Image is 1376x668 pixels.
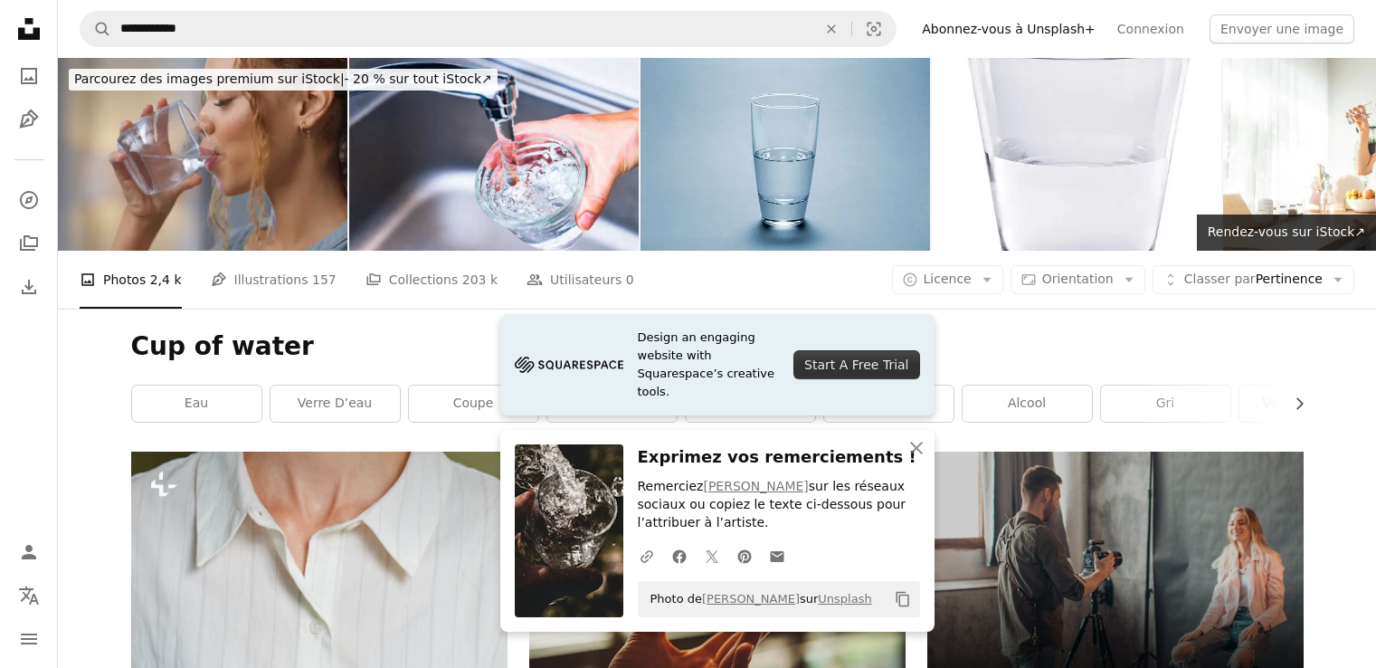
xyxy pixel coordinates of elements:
a: Historique de téléchargement [11,269,47,305]
img: D’autres rapports de presse sur la détection de PFAS dans l’eau du robinet [349,58,639,251]
h3: Exprimez vos remerciements ! [638,444,920,471]
span: Licence [924,272,972,286]
a: Unsplash [818,592,871,606]
form: Rechercher des visuels sur tout le site [80,11,897,47]
a: Photos [11,58,47,94]
button: Licence [892,265,1003,294]
a: Illustrations 157 [211,251,337,309]
span: Orientation [1042,272,1114,286]
p: Remerciez sur les réseaux sociaux ou copiez le texte ci-dessous pour l’attribuer à l’artiste. [638,478,920,532]
button: Orientation [1011,265,1145,294]
img: Verre à moitié plein [932,58,1221,251]
a: Design an engaging website with Squarespace’s creative tools.Start A Free Trial [500,314,935,415]
a: Rendez-vous sur iStock↗ [1197,215,1376,251]
a: Connexion [1106,14,1195,43]
button: faire défiler la liste vers la droite [1283,386,1304,422]
span: Rendez-vous sur iStock ↗ [1208,224,1365,239]
img: file-1705255347840-230a6ab5bca9image [515,351,623,378]
span: Photo de sur [641,585,872,614]
button: Menu [11,621,47,657]
a: Illustrations [11,101,47,138]
span: Design an engaging website with Squarespace’s creative tools. [638,329,780,401]
button: Classer parPertinence [1153,265,1354,294]
a: Partagez-leTwitter [696,538,728,574]
a: Abonnez-vous à Unsplash+ [911,14,1106,43]
button: Envoyer une image [1210,14,1354,43]
a: Partager par mail [761,538,793,574]
button: Copier dans le presse-papier [887,584,918,615]
a: Utilisateurs 0 [527,251,634,309]
a: verre d’eau [270,386,400,422]
button: Recherche de visuels [852,12,896,46]
img: Gros plan d’une femme buvant un verre d’eau pour l’hydratation, la soif et la santé chez elle. Fi... [58,58,347,251]
a: Connexion / S’inscrire [11,534,47,570]
span: Classer par [1184,272,1256,286]
a: Collections [11,225,47,262]
div: Start A Free Trial [793,350,919,379]
a: Parcourez des images premium sur iStock|- 20 % sur tout iStock↗ [58,58,508,101]
button: Langue [11,577,47,614]
span: 203 k [462,270,498,290]
a: verre à bière [1239,386,1369,422]
a: [PERSON_NAME] [703,479,808,493]
a: alcool [963,386,1092,422]
a: Partagez-lePinterest [728,538,761,574]
a: Eau [132,386,261,422]
a: Collections 203 k [365,251,498,309]
h1: Cup of water [131,330,1304,363]
span: Pertinence [1184,271,1323,289]
span: 0 [626,270,634,290]
img: Un verre à eau (moitié plein) [641,58,930,251]
a: [PERSON_NAME] [702,592,800,606]
a: coupe [409,386,538,422]
span: Parcourez des images premium sur iStock | [74,72,345,86]
span: 157 [312,270,337,290]
div: - 20 % sur tout iStock ↗ [69,69,498,91]
a: gri [1101,386,1230,422]
button: Rechercher sur Unsplash [81,12,111,46]
button: Effacer [811,12,851,46]
a: Explorer [11,182,47,218]
a: Partagez-leFacebook [663,538,696,574]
